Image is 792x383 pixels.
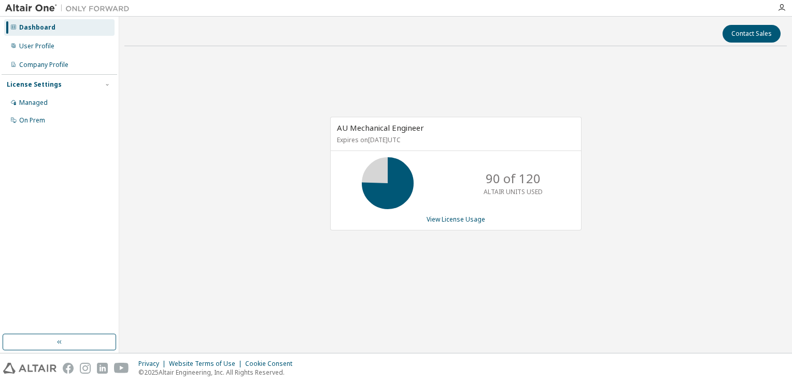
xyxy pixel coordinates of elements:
p: ALTAIR UNITS USED [484,187,543,196]
p: 90 of 120 [486,170,541,187]
div: Managed [19,99,48,107]
div: User Profile [19,42,54,50]
div: On Prem [19,116,45,125]
img: linkedin.svg [97,363,108,374]
a: View License Usage [427,215,485,224]
img: Altair One [5,3,135,13]
img: youtube.svg [114,363,129,374]
div: Cookie Consent [245,360,299,368]
div: License Settings [7,80,62,89]
img: altair_logo.svg [3,363,56,374]
div: Company Profile [19,61,68,69]
div: Privacy [138,360,169,368]
span: AU Mechanical Engineer [337,122,424,133]
div: Dashboard [19,23,55,32]
img: facebook.svg [63,363,74,374]
img: instagram.svg [80,363,91,374]
div: Website Terms of Use [169,360,245,368]
p: © 2025 Altair Engineering, Inc. All Rights Reserved. [138,368,299,377]
button: Contact Sales [723,25,781,43]
p: Expires on [DATE] UTC [337,135,572,144]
